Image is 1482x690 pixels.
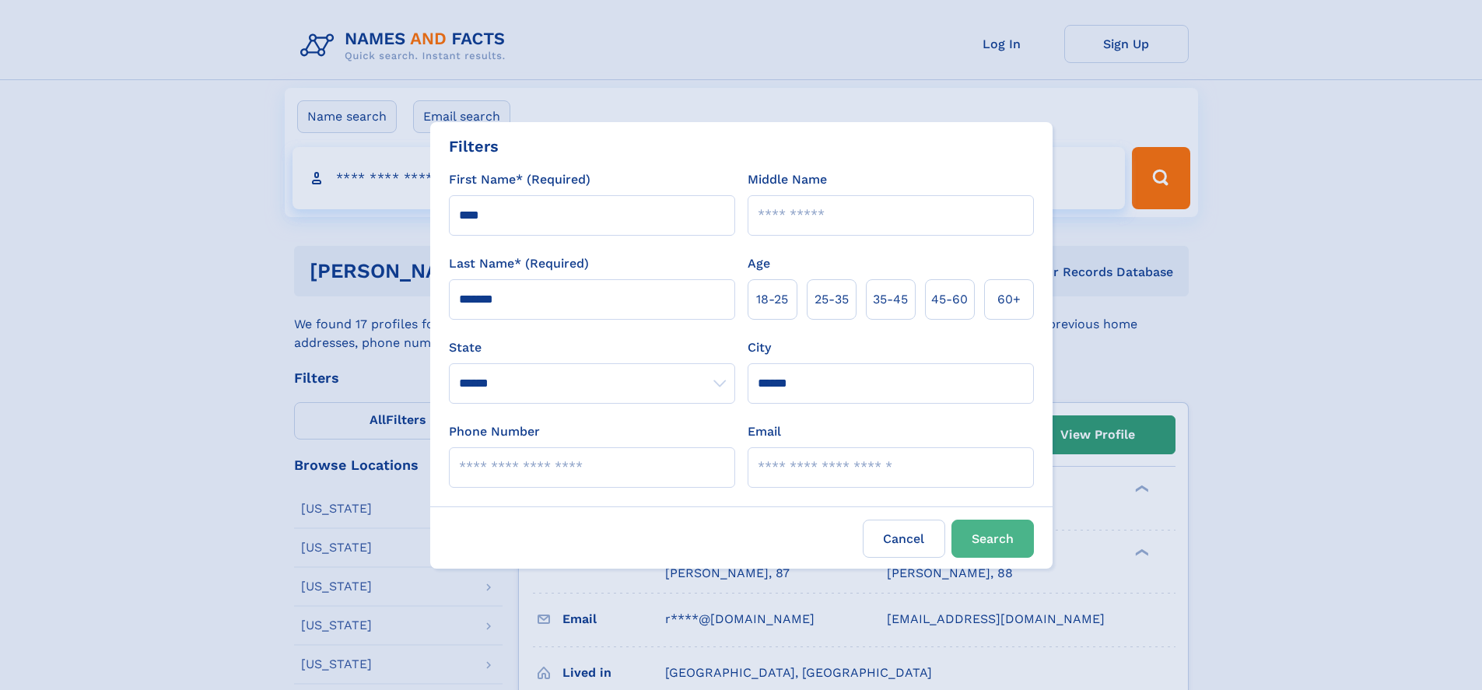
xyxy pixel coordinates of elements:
[815,290,849,309] span: 25‑35
[449,170,590,189] label: First Name* (Required)
[931,290,968,309] span: 45‑60
[756,290,788,309] span: 18‑25
[951,520,1034,558] button: Search
[748,254,770,273] label: Age
[449,135,499,158] div: Filters
[863,520,945,558] label: Cancel
[449,254,589,273] label: Last Name* (Required)
[748,170,827,189] label: Middle Name
[748,338,771,357] label: City
[997,290,1021,309] span: 60+
[873,290,908,309] span: 35‑45
[449,338,735,357] label: State
[748,422,781,441] label: Email
[449,422,540,441] label: Phone Number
